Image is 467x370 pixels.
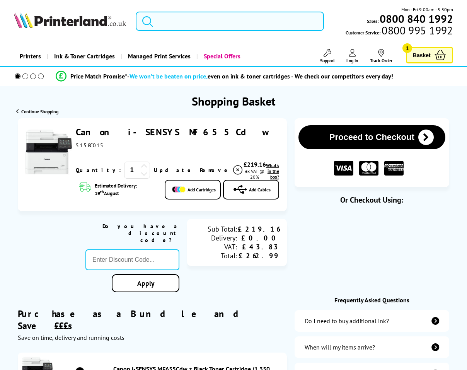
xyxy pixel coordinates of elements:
img: Add Cartridges [172,186,186,193]
span: Ink & Toner Cartridges [54,46,115,66]
a: Continue Shopping [16,109,58,114]
a: Canon i-SENSYS MF655Cdw [76,126,269,138]
span: Customer Service: [346,27,453,36]
div: £0.00 [237,234,279,242]
a: Special Offers [196,46,246,66]
a: Support [320,49,335,63]
div: Or Checkout Using: [295,195,449,205]
div: Do you have a discount code? [85,223,179,244]
a: Ink & Toner Cartridges [47,46,121,66]
span: Basket [413,50,431,60]
div: £219.16 [237,225,279,234]
span: Continue Shopping [21,109,58,114]
span: Sales: [367,17,378,25]
img: MASTER CARD [359,161,378,176]
span: Mon - Fri 9:00am - 5:30pm [401,6,453,13]
li: modal_Promise [4,70,445,83]
span: Price Match Promise* [70,72,127,80]
a: Managed Print Services [121,46,196,66]
a: Apply [112,274,180,292]
div: £262.99 [237,251,279,260]
a: Track Order [370,49,392,63]
span: 5158C015 [76,142,104,149]
h1: Shopping Basket [192,94,276,109]
a: Printerland Logo [14,12,126,30]
div: Total: [195,251,237,260]
span: Quantity: [76,167,121,174]
a: items-arrive [295,336,449,358]
a: Delete item from your basket [200,164,244,176]
a: Update [154,167,194,174]
div: Sub Total: [195,225,237,234]
a: Basket 1 [406,47,453,63]
span: Estimated Delivery: 19 August [95,182,157,197]
b: 0800 840 1992 [380,12,453,26]
span: What's in the box? [266,162,279,180]
button: Proceed to Checkout [298,125,445,149]
div: Delivery: [195,234,237,242]
span: We won’t be beaten on price, [130,72,208,80]
img: Canon i-SENSYS MF655Cdw [26,129,72,175]
img: American Express [384,161,404,176]
div: Save on time, delivery and running costs [18,334,287,341]
input: Enter Discount Code... [85,249,179,270]
div: - even on ink & toner cartridges - We check our competitors every day! [127,72,393,80]
div: Purchase as a Bundle and Save £££s [18,296,287,341]
img: VISA [334,161,353,176]
div: VAT: [195,242,237,251]
a: 0800 840 1992 [378,15,453,22]
div: When will my items arrive? [305,343,375,351]
span: Log In [346,58,358,63]
span: Add Cables [249,187,271,193]
span: Remove [200,167,230,174]
div: Frequently Asked Questions [295,296,449,304]
span: Add Cartridges [187,187,216,193]
span: Support [320,58,335,63]
a: Printers [14,46,47,66]
span: ex VAT @ 20% [245,168,264,180]
span: 0800 995 1992 [380,27,453,34]
sup: th [100,189,104,194]
div: £43.83 [237,242,279,251]
img: Printerland Logo [14,12,126,28]
div: Amazon Pay - Use your Amazon account [295,257,449,284]
div: Do I need to buy additional ink? [305,317,389,325]
a: Log In [346,49,358,63]
span: 1 [402,43,412,53]
div: £219.16 [244,160,266,168]
a: additional-ink [295,310,449,332]
a: lnk_inthebox [266,162,279,180]
iframe: PayPal [295,217,449,235]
